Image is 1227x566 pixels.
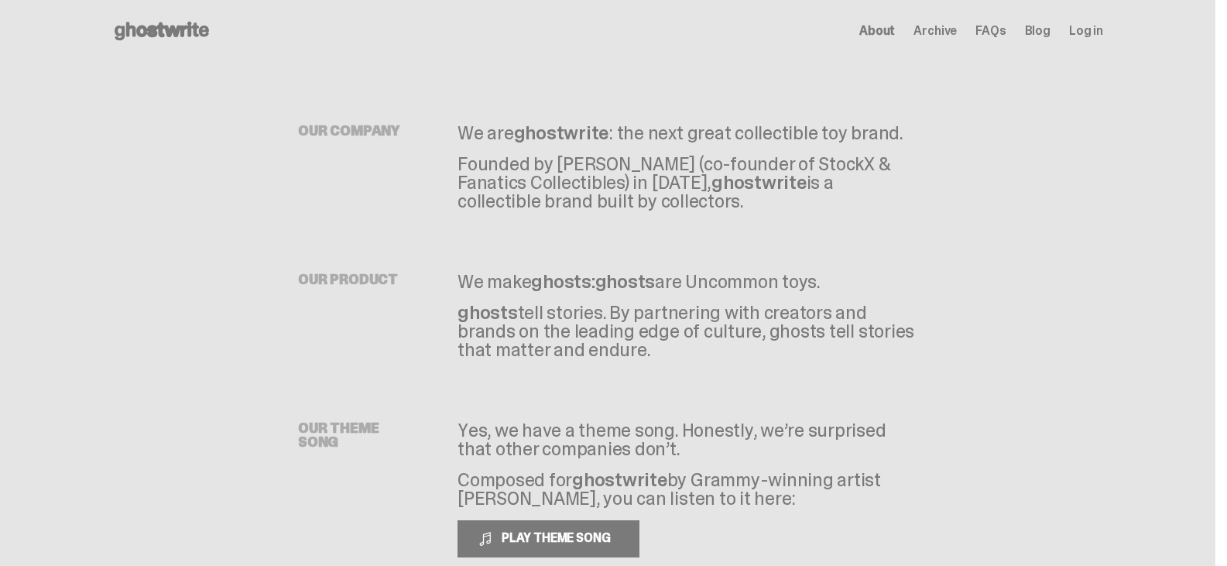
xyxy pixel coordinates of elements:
[458,300,518,324] span: ghosts
[514,121,609,145] span: ghostwrite
[913,25,957,37] a: Archive
[531,269,595,293] span: ghosts:
[298,124,422,138] h5: OUR COMPANY
[495,530,620,546] span: PLAY THEME SONG
[458,273,917,291] p: We make are Uncommon toys.
[572,468,667,492] span: ghostwrite
[595,269,656,293] span: ghosts
[458,304,917,359] p: tell stories. By partnering with creators and brands on the leading edge of culture, ghosts tell ...
[458,155,917,211] p: Founded by [PERSON_NAME] (co-founder of StockX & Fanatics Collectibles) in [DATE], is a collectib...
[859,25,895,37] a: About
[458,421,917,458] p: Yes, we have a theme song. Honestly, we’re surprised that other companies don’t.
[458,520,639,557] button: PLAY THEME SONG
[458,471,917,520] p: Composed for by Grammy-winning artist [PERSON_NAME], you can listen to it here:
[298,421,422,449] h5: OUR THEME SONG
[1025,25,1050,37] a: Blog
[975,25,1006,37] a: FAQs
[458,124,917,142] p: We are : the next great collectible toy brand.
[711,170,807,194] span: ghostwrite
[298,273,422,286] h5: OUR PRODUCT
[1069,25,1103,37] a: Log in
